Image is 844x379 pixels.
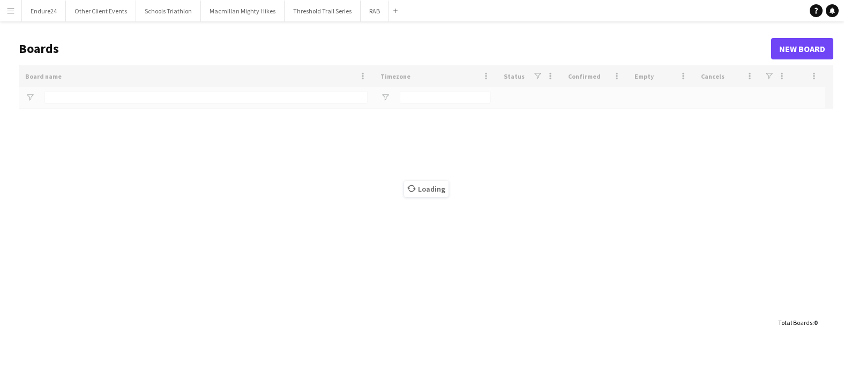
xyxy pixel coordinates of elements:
[771,38,833,59] a: New Board
[778,312,817,333] div: :
[66,1,136,21] button: Other Client Events
[404,181,449,197] span: Loading
[778,319,812,327] span: Total Boards
[19,41,771,57] h1: Boards
[361,1,389,21] button: RAB
[201,1,285,21] button: Macmillan Mighty Hikes
[136,1,201,21] button: Schools Triathlon
[814,319,817,327] span: 0
[285,1,361,21] button: Threshold Trail Series
[22,1,66,21] button: Endure24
